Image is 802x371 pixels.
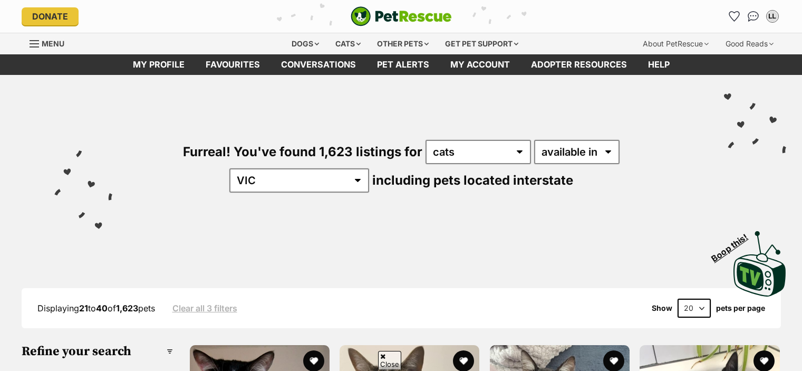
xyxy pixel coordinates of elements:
[733,222,786,299] a: Boop this!
[366,54,440,75] a: Pet alerts
[79,303,88,313] strong: 21
[328,33,368,54] div: Cats
[726,8,781,25] ul: Account quick links
[270,54,366,75] a: conversations
[652,304,672,312] span: Show
[733,231,786,297] img: PetRescue TV logo
[351,6,452,26] a: PetRescue
[716,304,765,312] label: pets per page
[116,303,138,313] strong: 1,623
[372,173,573,188] span: including pets located interstate
[42,39,64,48] span: Menu
[637,54,680,75] a: Help
[710,225,758,263] span: Boop this!
[96,303,108,313] strong: 40
[748,11,759,22] img: chat-41dd97257d64d25036548639549fe6c8038ab92f7586957e7f3b1b290dea8141.svg
[718,33,781,54] div: Good Reads
[195,54,270,75] a: Favourites
[284,33,326,54] div: Dogs
[22,344,173,359] h3: Refine your search
[378,351,401,369] span: Close
[370,33,436,54] div: Other pets
[122,54,195,75] a: My profile
[440,54,520,75] a: My account
[183,144,422,159] span: Furreal! You've found 1,623 listings for
[438,33,526,54] div: Get pet support
[635,33,716,54] div: About PetRescue
[726,8,743,25] a: Favourites
[22,7,79,25] a: Donate
[764,8,781,25] button: My account
[351,6,452,26] img: logo-cat-932fe2b9b8326f06289b0f2fb663e598f794de774fb13d1741a6617ecf9a85b4.svg
[172,303,237,313] a: Clear all 3 filters
[520,54,637,75] a: Adopter resources
[745,8,762,25] a: Conversations
[37,303,155,313] span: Displaying to of pets
[30,33,72,52] a: Menu
[767,11,778,22] div: LL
